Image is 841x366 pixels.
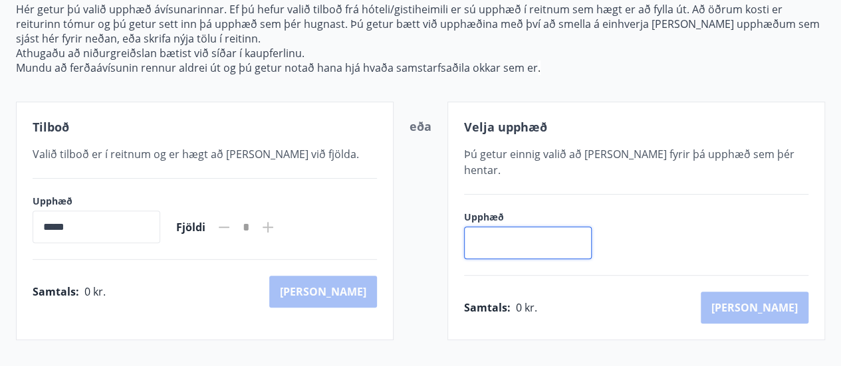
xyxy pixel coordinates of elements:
label: Upphæð [33,195,160,208]
span: Samtals : [464,300,511,315]
span: Samtals : [33,284,79,299]
span: eða [410,118,431,134]
span: Þú getur einnig valið að [PERSON_NAME] fyrir þá upphæð sem þér hentar. [464,147,794,177]
span: Fjöldi [176,220,205,234]
label: Upphæð [464,211,605,224]
p: Mundu að ferðaávísunin rennur aldrei út og þú getur notað hana hjá hvaða samstarfsaðila okkar sem er [16,60,825,75]
span: Velja upphæð [464,119,547,135]
span: Tilboð [33,119,69,135]
span: 0 kr. [84,284,106,299]
span: 0 kr. [516,300,537,315]
p: Athugaðu að niðurgreiðslan bætist við síðar í kaupferlinu. [16,46,825,60]
span: Valið tilboð er í reitnum og er hægt að [PERSON_NAME] við fjölda. [33,147,359,161]
p: Hér getur þú valið upphæð ávísunarinnar. Ef þú hefur valið tilboð frá hóteli/gistiheimili er sú u... [16,2,825,46]
span: . [538,60,541,75]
